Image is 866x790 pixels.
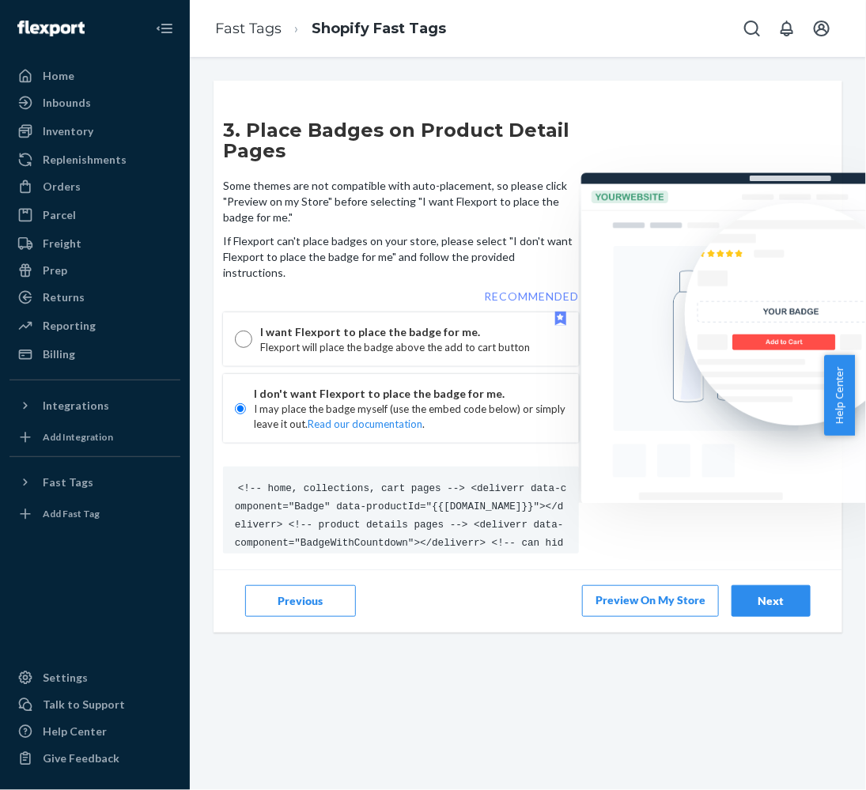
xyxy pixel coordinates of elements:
[215,20,282,37] a: Fast Tags
[9,313,180,338] a: Reporting
[43,750,119,766] div: Give Feedback
[254,402,567,431] div: I may place the badge myself (use the embed code below) or simply leave it out. .
[9,147,180,172] a: Replenishments
[43,68,74,84] div: Home
[223,178,579,225] p: Some themes are not compatible with auto-placement, so please click "Preview on my Store" before ...
[745,593,797,609] div: Next
[771,13,803,44] button: Open notifications
[43,346,75,362] div: Billing
[9,202,180,228] a: Parcel
[235,482,567,604] code: <!-- home, collections, cart pages --> <deliverr data-component="Badge" data-productId="{{[DOMAIN...
[260,324,530,340] div: I want Flexport to place the badge for me.
[308,418,422,430] a: Read our documentation
[43,474,93,490] div: Fast Tags
[9,119,180,144] a: Inventory
[43,289,85,305] div: Returns
[43,152,127,168] div: Replenishments
[9,425,180,450] a: Add Integration
[9,665,180,690] a: Settings
[806,13,838,44] button: Open account menu
[260,340,530,355] div: Flexport will place the badge above the add to cart button
[9,719,180,744] a: Help Center
[9,258,180,283] a: Prep
[43,263,67,278] div: Prep
[9,285,180,310] a: Returns
[43,236,81,251] div: Freight
[9,63,180,89] a: Home
[732,585,811,617] button: Next
[9,746,180,771] button: Give Feedback
[254,386,567,402] div: I don't want Flexport to place the badge for me.
[43,697,125,713] div: Talk to Support
[43,123,93,139] div: Inventory
[9,231,180,256] a: Freight
[223,120,579,162] h5: 3. Place Badges on Product Detail Pages
[149,13,180,44] button: Close Navigation
[43,724,107,739] div: Help Center
[9,692,180,717] a: Talk to Support
[736,13,768,44] button: Open Search Box
[223,233,579,281] p: If Flexport can't place badges on your store, please select "I don't want Flexport to place the b...
[43,318,96,334] div: Reporting
[9,90,180,115] a: Inbounds
[9,342,180,367] a: Billing
[17,21,85,36] img: Flexport logo
[9,393,180,418] button: Integrations
[484,289,579,304] div: Recommended
[245,585,356,617] button: Previous
[9,174,180,199] a: Orders
[43,507,100,520] div: Add Fast Tag
[824,355,855,436] button: Help Center
[312,20,446,37] a: Shopify Fast Tags
[582,585,719,617] a: Preview On My Store
[43,207,76,223] div: Parcel
[43,398,109,414] div: Integrations
[9,501,180,527] a: Add Fast Tag
[43,179,81,195] div: Orders
[202,6,459,52] ol: breadcrumbs
[9,470,180,495] button: Fast Tags
[43,670,88,686] div: Settings
[43,95,91,111] div: Inbounds
[43,430,113,444] div: Add Integration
